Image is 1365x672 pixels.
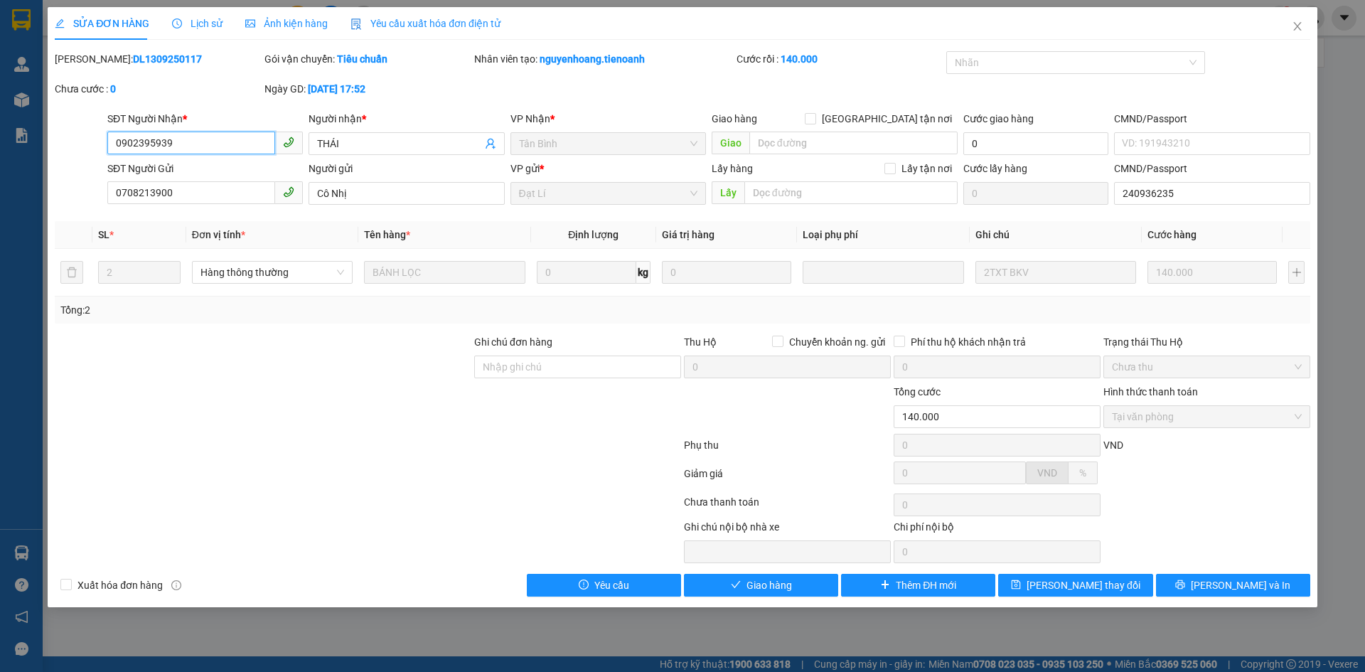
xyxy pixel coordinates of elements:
[749,132,958,154] input: Dọc đường
[350,18,362,30] img: icon
[107,161,303,176] div: SĐT Người Gửi
[781,53,818,65] b: 140.000
[712,113,757,124] span: Giao hàng
[1278,7,1317,47] button: Close
[133,53,202,65] b: DL1309250117
[1114,111,1310,127] div: CMND/Passport
[894,386,941,398] span: Tổng cước
[200,262,344,283] span: Hàng thông thường
[1112,406,1302,427] span: Tại văn phòng
[1292,21,1303,32] span: close
[662,261,791,284] input: 0
[975,261,1136,284] input: Ghi Chú
[568,229,619,240] span: Định lượng
[60,261,83,284] button: delete
[55,18,149,29] span: SỬA ĐƠN HÀNG
[684,574,838,597] button: checkGiao hàng
[72,577,168,593] span: Xuất hóa đơn hàng
[682,437,892,462] div: Phụ thu
[55,51,262,67] div: [PERSON_NAME]:
[880,580,890,591] span: plus
[1147,229,1197,240] span: Cước hàng
[245,18,255,28] span: picture
[963,113,1034,124] label: Cước giao hàng
[682,466,892,491] div: Giảm giá
[894,519,1101,540] div: Chi phí nội bộ
[684,519,891,540] div: Ghi chú nội bộ nhà xe
[712,163,753,174] span: Lấy hàng
[60,302,527,318] div: Tổng: 2
[1079,467,1086,479] span: %
[970,221,1142,249] th: Ghi chú
[1288,261,1304,284] button: plus
[731,580,741,591] span: check
[636,261,651,284] span: kg
[712,132,749,154] span: Giao
[309,161,504,176] div: Người gửi
[110,83,116,95] b: 0
[1156,574,1310,597] button: printer[PERSON_NAME] và In
[485,138,496,149] span: user-add
[364,229,410,240] span: Tên hàng
[783,334,891,350] span: Chuyển khoản ng. gửi
[579,580,589,591] span: exclamation-circle
[744,181,958,204] input: Dọc đường
[309,111,504,127] div: Người nhận
[474,51,734,67] div: Nhân viên tạo:
[510,161,706,176] div: VP gửi
[1037,467,1057,479] span: VND
[364,261,525,284] input: VD: Bàn, Ghế
[1011,580,1021,591] span: save
[264,51,471,67] div: Gói vận chuyển:
[746,577,792,593] span: Giao hàng
[283,137,294,148] span: phone
[816,111,958,127] span: [GEOGRAPHIC_DATA] tận nơi
[540,53,645,65] b: nguyenhoang.tienoanh
[1147,261,1277,284] input: 0
[998,574,1152,597] button: save[PERSON_NAME] thay đổi
[712,181,744,204] span: Lấy
[594,577,629,593] span: Yêu cầu
[1112,356,1302,378] span: Chưa thu
[171,580,181,590] span: info-circle
[107,111,303,127] div: SĐT Người Nhận
[682,494,892,519] div: Chưa thanh toán
[172,18,182,28] span: clock-circle
[963,182,1108,205] input: Cước lấy hàng
[905,334,1032,350] span: Phí thu hộ khách nhận trả
[896,577,956,593] span: Thêm ĐH mới
[896,161,958,176] span: Lấy tận nơi
[474,336,552,348] label: Ghi chú đơn hàng
[1103,386,1198,398] label: Hình thức thanh toán
[1103,439,1123,451] span: VND
[192,229,245,240] span: Đơn vị tính
[1191,577,1290,593] span: [PERSON_NAME] và In
[308,83,365,95] b: [DATE] 17:52
[55,81,262,97] div: Chưa cước :
[98,229,109,240] span: SL
[519,133,697,154] span: Tân Bình
[283,186,294,198] span: phone
[337,53,387,65] b: Tiêu chuẩn
[1114,161,1310,176] div: CMND/Passport
[474,356,681,378] input: Ghi chú đơn hàng
[737,51,943,67] div: Cước rồi :
[1175,580,1185,591] span: printer
[1027,577,1140,593] span: [PERSON_NAME] thay đổi
[350,18,500,29] span: Yêu cầu xuất hóa đơn điện tử
[684,336,717,348] span: Thu Hộ
[245,18,328,29] span: Ảnh kiện hàng
[1103,334,1310,350] div: Trạng thái Thu Hộ
[662,229,714,240] span: Giá trị hàng
[527,574,681,597] button: exclamation-circleYêu cầu
[510,113,550,124] span: VP Nhận
[55,18,65,28] span: edit
[519,183,697,204] span: Đạt Lí
[963,163,1027,174] label: Cước lấy hàng
[797,221,969,249] th: Loại phụ phí
[841,574,995,597] button: plusThêm ĐH mới
[172,18,223,29] span: Lịch sử
[963,132,1108,155] input: Cước giao hàng
[264,81,471,97] div: Ngày GD:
